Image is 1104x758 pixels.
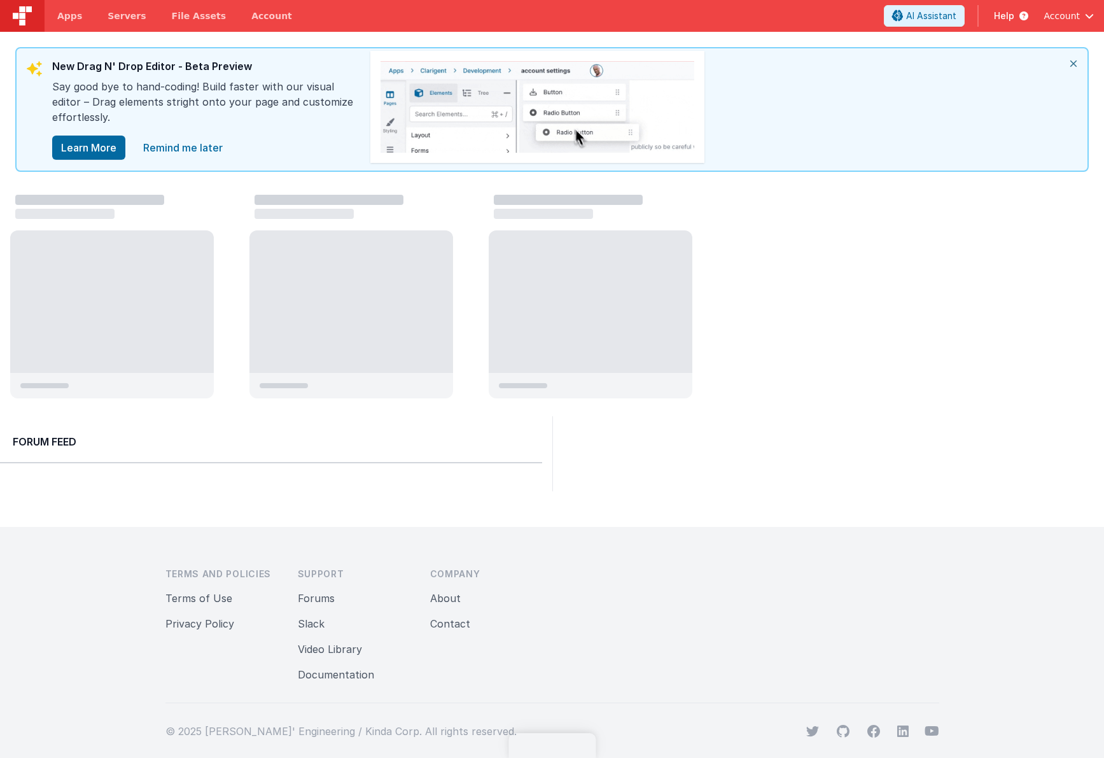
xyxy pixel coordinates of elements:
[298,667,374,682] button: Documentation
[13,434,529,449] h2: Forum Feed
[172,10,227,22] span: File Assets
[108,10,146,22] span: Servers
[884,5,965,27] button: AI Assistant
[994,10,1014,22] span: Help
[57,10,82,22] span: Apps
[52,136,125,160] button: Learn More
[52,79,358,135] div: Say good bye to hand-coding! Build faster with our visual editor – Drag elements stright onto you...
[52,59,358,79] div: New Drag N' Drop Editor - Beta Preview
[298,568,410,580] h3: Support
[897,725,909,738] svg: viewBox="0 0 24 24" aria-hidden="true">
[165,617,234,630] a: Privacy Policy
[165,592,232,605] a: Terms of Use
[136,135,230,160] a: close
[298,642,362,657] button: Video Library
[165,568,277,580] h3: Terms and Policies
[430,592,461,605] a: About
[1059,48,1087,79] i: close
[430,616,470,631] button: Contact
[1044,10,1080,22] span: Account
[906,10,956,22] span: AI Assistant
[1044,10,1094,22] button: Account
[298,616,325,631] button: Slack
[298,617,325,630] a: Slack
[430,568,542,580] h3: Company
[165,724,517,739] p: © 2025 [PERSON_NAME]' Engineering / Kinda Corp. All rights reserved.
[298,591,335,606] button: Forums
[430,591,461,606] button: About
